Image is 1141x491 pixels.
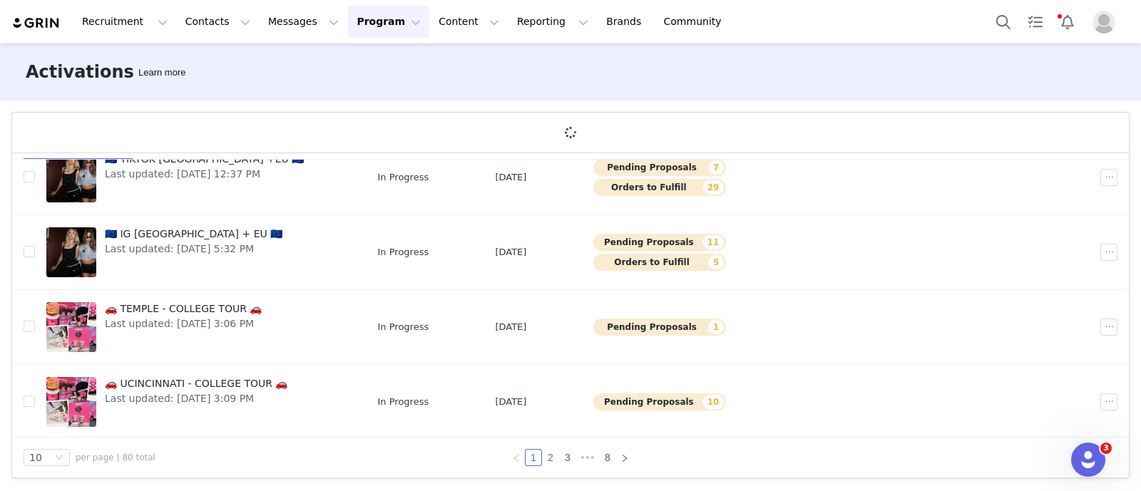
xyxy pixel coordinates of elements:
button: Pending Proposals10 [593,393,726,410]
a: 🇪🇺 IG [GEOGRAPHIC_DATA] + EU 🇪🇺Last updated: [DATE] 5:32 PM [46,224,355,281]
button: Search [988,6,1019,38]
span: Last updated: [DATE] 5:32 PM [105,242,282,257]
span: In Progress [378,395,429,409]
button: Orders to Fulfill5 [593,254,726,271]
span: per page | 80 total [76,451,155,464]
button: Notifications [1052,6,1083,38]
span: 🇪🇺 IG [GEOGRAPHIC_DATA] + EU 🇪🇺 [105,227,282,242]
span: Last updated: [DATE] 3:06 PM [105,316,262,331]
span: Last updated: [DATE] 12:37 PM [105,167,304,182]
i: icon: down [55,453,63,463]
i: icon: right [620,454,629,462]
span: ••• [576,449,599,466]
img: grin logo [11,16,61,30]
a: 🚗 UCINCINNATI - COLLEGE TOUR 🚗Last updated: [DATE] 3:09 PM [46,373,355,430]
li: 8 [599,449,616,466]
a: 8 [600,450,615,465]
button: Messages [260,6,347,38]
button: Orders to Fulfill29 [593,179,726,196]
span: 🚗 UCINCINNATI - COLLEGE TOUR 🚗 [105,376,287,391]
button: Profile [1084,11,1130,33]
a: 2 [543,450,558,465]
a: Tasks [1020,6,1051,38]
span: [DATE] [495,170,526,185]
span: Last updated: [DATE] 3:09 PM [105,391,287,406]
span: 🚗 TEMPLE - COLLEGE TOUR 🚗 [105,301,262,316]
span: [DATE] [495,395,526,409]
iframe: Intercom live chat [1071,443,1105,477]
a: Brands [598,6,654,38]
li: 1 [525,449,542,466]
div: Tooltip anchor [135,66,188,80]
button: Pending Proposals11 [593,234,726,251]
span: 🇪🇺 TIKTOK [GEOGRAPHIC_DATA] +EU 🇪🇺 [105,152,304,167]
img: placeholder-profile.jpg [1093,11,1115,33]
span: [DATE] [495,320,526,334]
span: [DATE] [495,245,526,259]
button: Pending Proposals1 [593,319,726,336]
span: 3 [1100,443,1112,454]
button: Program [348,6,429,38]
a: 🇪🇺 TIKTOK [GEOGRAPHIC_DATA] +EU 🇪🇺Last updated: [DATE] 12:37 PM [46,149,355,206]
a: 1 [526,450,541,465]
button: Content [430,6,508,38]
button: Recruitment [73,6,176,38]
i: icon: left [512,454,521,462]
li: Previous Page [508,449,525,466]
span: In Progress [378,170,429,185]
li: 3 [559,449,576,466]
div: 10 [29,450,42,465]
a: Community [655,6,737,38]
li: 2 [542,449,559,466]
span: In Progress [378,245,429,259]
li: Next Page [616,449,633,466]
a: 🚗 TEMPLE - COLLEGE TOUR 🚗Last updated: [DATE] 3:06 PM [46,299,355,356]
span: In Progress [378,320,429,334]
h3: Activations [26,59,134,85]
a: 3 [560,450,575,465]
li: Next 3 Pages [576,449,599,466]
button: Reporting [508,6,597,38]
button: Contacts [177,6,259,38]
button: Pending Proposals7 [593,159,726,176]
